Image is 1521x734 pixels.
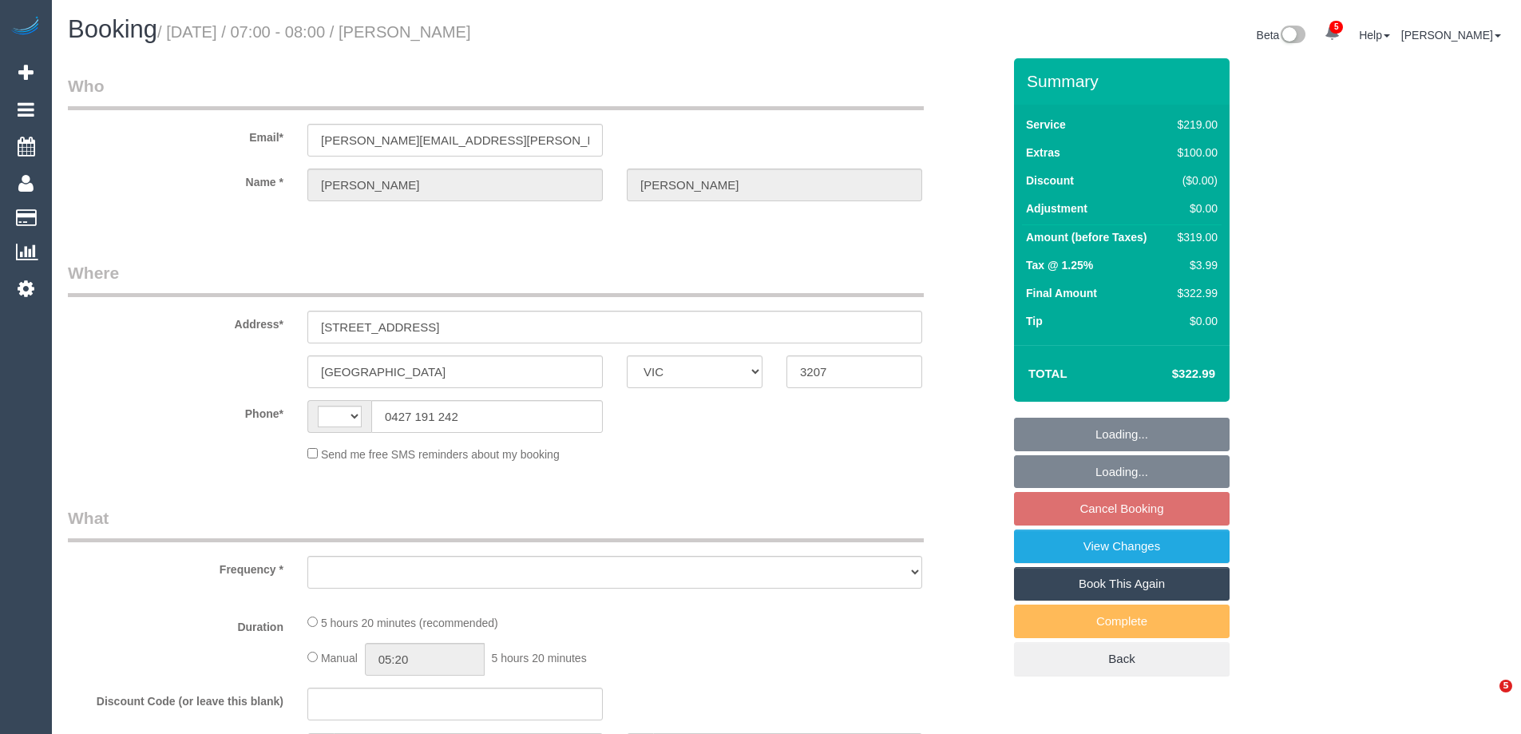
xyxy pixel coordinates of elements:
label: Tip [1026,313,1043,329]
span: Manual [321,652,358,665]
a: Book This Again [1014,567,1230,601]
label: Discount [1026,173,1074,188]
h4: $322.99 [1124,367,1215,381]
legend: Where [68,261,924,297]
label: Extras [1026,145,1060,161]
small: / [DATE] / 07:00 - 08:00 / [PERSON_NAME] [157,23,471,41]
div: $3.99 [1171,257,1218,273]
label: Email* [56,124,295,145]
div: $322.99 [1171,285,1218,301]
label: Discount Code (or leave this blank) [56,688,295,709]
label: Final Amount [1026,285,1097,301]
a: 5 [1317,16,1348,51]
div: $0.00 [1171,313,1218,329]
input: Last Name* [627,169,922,201]
div: $319.00 [1171,229,1218,245]
img: Automaid Logo [10,16,42,38]
span: Booking [68,15,157,43]
label: Frequency * [56,556,295,577]
div: $100.00 [1171,145,1218,161]
label: Phone* [56,400,295,422]
a: Help [1359,29,1390,42]
input: Phone* [371,400,603,433]
label: Adjustment [1026,200,1087,216]
input: Email* [307,124,603,157]
a: View Changes [1014,530,1230,563]
h3: Summary [1027,72,1222,90]
div: $219.00 [1171,117,1218,133]
span: Send me free SMS reminders about my booking [321,448,560,461]
input: Post Code* [786,355,922,388]
span: 5 hours 20 minutes (recommended) [321,617,498,629]
input: Suburb* [307,355,603,388]
span: 5 [1329,21,1343,34]
img: New interface [1279,26,1305,46]
span: 5 hours 20 minutes [492,652,587,665]
legend: Who [68,74,924,110]
label: Tax @ 1.25% [1026,257,1093,273]
label: Duration [56,613,295,635]
label: Service [1026,117,1066,133]
label: Name * [56,169,295,190]
input: First Name* [307,169,603,201]
a: [PERSON_NAME] [1401,29,1501,42]
div: $0.00 [1171,200,1218,216]
a: Back [1014,642,1230,676]
label: Amount (before Taxes) [1026,229,1147,245]
strong: Total [1028,367,1067,380]
a: Beta [1257,29,1306,42]
legend: What [68,506,924,542]
label: Address* [56,311,295,332]
span: 5 [1499,680,1512,692]
div: ($0.00) [1171,173,1218,188]
iframe: Intercom live chat [1467,680,1505,718]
